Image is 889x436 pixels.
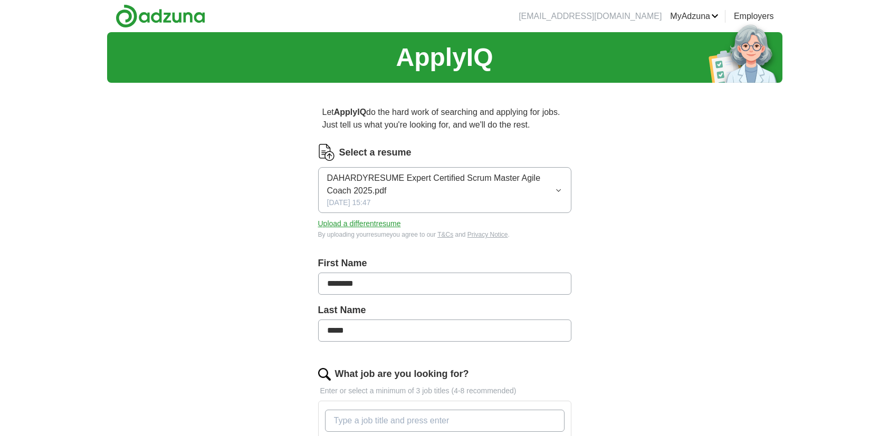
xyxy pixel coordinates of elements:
label: Last Name [318,303,571,317]
button: Upload a differentresume [318,218,401,229]
button: DAHARDYRESUME Expert Certified Scrum Master Agile Coach 2025.pdf[DATE] 15:47 [318,167,571,213]
a: Employers [734,10,774,23]
a: MyAdzuna [670,10,719,23]
a: T&Cs [437,231,453,238]
span: DAHARDYRESUME Expert Certified Scrum Master Agile Coach 2025.pdf [327,172,556,197]
label: Select a resume [339,146,412,160]
li: [EMAIL_ADDRESS][DOMAIN_NAME] [519,10,662,23]
img: Adzuna logo [116,4,205,28]
label: What job are you looking for? [335,367,469,381]
input: Type a job title and press enter [325,410,565,432]
div: By uploading your resume you agree to our and . [318,230,571,239]
img: CV Icon [318,144,335,161]
label: First Name [318,256,571,270]
strong: ApplyIQ [334,108,366,117]
span: [DATE] 15:47 [327,197,371,208]
img: search.png [318,368,331,381]
h1: ApplyIQ [396,38,493,76]
a: Privacy Notice [467,231,508,238]
p: Enter or select a minimum of 3 job titles (4-8 recommended) [318,385,571,396]
p: Let do the hard work of searching and applying for jobs. Just tell us what you're looking for, an... [318,102,571,135]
